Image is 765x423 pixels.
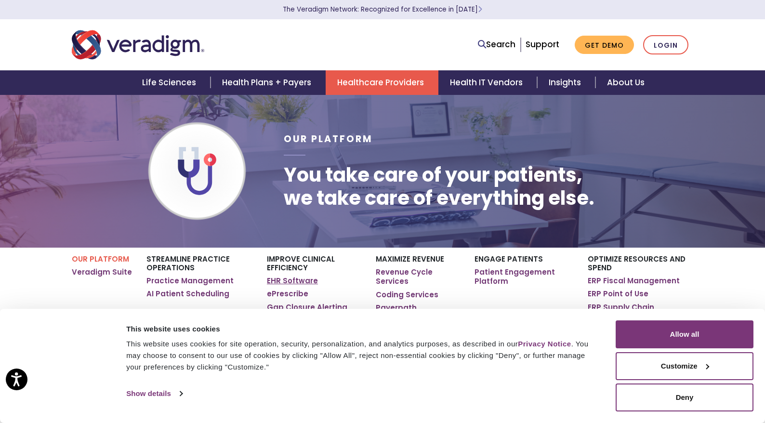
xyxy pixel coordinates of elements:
[267,303,347,312] a: Gap Closure Alerting
[588,289,648,299] a: ERP Point of Use
[126,338,594,373] div: This website uses cookies for site operation, security, personalization, and analytics purposes, ...
[616,320,753,348] button: Allow all
[575,36,634,54] a: Get Demo
[326,70,438,95] a: Healthcare Providers
[131,70,211,95] a: Life Sciences
[126,323,594,335] div: This website uses cookies
[526,39,559,50] a: Support
[588,276,680,286] a: ERP Fiscal Management
[284,163,594,210] h1: You take care of your patients, we take care of everything else.
[376,303,460,322] a: Payerpath Clearinghouse
[478,38,515,51] a: Search
[267,276,318,286] a: EHR Software
[376,290,438,300] a: Coding Services
[595,70,656,95] a: About Us
[211,70,326,95] a: Health Plans + Payers
[475,267,573,286] a: Patient Engagement Platform
[438,70,537,95] a: Health IT Vendors
[146,276,234,286] a: Practice Management
[72,29,204,61] img: Veradigm logo
[267,289,308,299] a: ePrescribe
[580,363,753,411] iframe: Drift Chat Widget
[643,35,688,55] a: Login
[478,5,482,14] span: Learn More
[72,267,132,277] a: Veradigm Suite
[146,289,229,299] a: AI Patient Scheduling
[518,340,571,348] a: Privacy Notice
[126,386,182,401] a: Show details
[588,303,654,312] a: ERP Supply Chain
[284,132,373,145] span: Our Platform
[283,5,482,14] a: The Veradigm Network: Recognized for Excellence in [DATE]Learn More
[376,267,460,286] a: Revenue Cycle Services
[616,352,753,380] button: Customize
[537,70,595,95] a: Insights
